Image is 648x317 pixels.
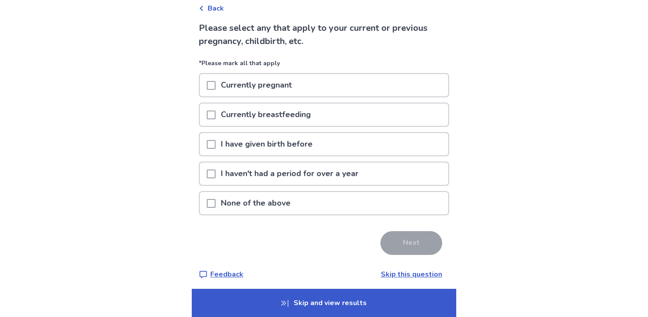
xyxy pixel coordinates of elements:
[199,269,243,280] a: Feedback
[210,269,243,280] p: Feedback
[216,162,364,185] p: I haven't had a period for over a year
[216,192,296,214] p: None of the above
[381,269,442,279] a: Skip this question
[216,133,318,155] p: I have given birth before
[199,22,449,48] p: Please select any that apply to your current or previous pregnancy, childbirth, etc.
[208,3,224,14] span: Back
[192,289,456,317] p: Skip and view results
[216,103,316,126] p: Currently breastfeeding
[199,59,449,73] p: *Please mark all that apply
[216,74,297,96] p: Currently pregnant
[380,231,442,255] button: Next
